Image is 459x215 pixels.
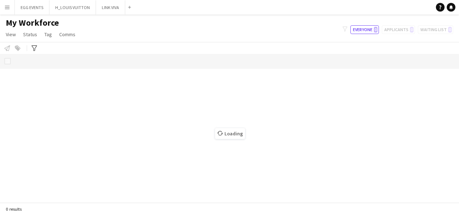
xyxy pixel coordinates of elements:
span: Comms [59,31,75,38]
button: Everyone0 [350,25,379,34]
a: View [3,30,19,39]
span: Status [23,31,37,38]
button: H_LOUIS VUITTON [49,0,96,14]
a: Status [20,30,40,39]
a: Tag [41,30,55,39]
button: EGG EVENTS [15,0,49,14]
span: 0 [374,27,377,33]
a: Comms [56,30,78,39]
span: Loading [215,128,245,139]
span: My Workforce [6,17,59,28]
span: View [6,31,16,38]
span: Tag [44,31,52,38]
button: LINK VIVA [96,0,125,14]
app-action-btn: Advanced filters [30,44,39,52]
